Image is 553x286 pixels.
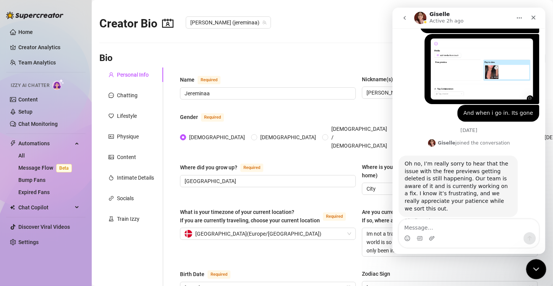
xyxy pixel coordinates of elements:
[262,20,267,25] span: team
[180,113,198,121] div: Gender
[18,165,75,171] a: Message FlowBeta
[10,140,16,146] span: thunderbolt
[18,224,70,230] a: Discover Viral Videos
[180,163,272,172] label: Where did you grow up?
[180,163,237,172] div: Where did you grow up?
[109,216,114,222] span: experiment
[117,215,139,223] div: Train Izzy
[185,230,192,238] img: dk
[190,17,266,28] span: Mina (jereminaa)
[18,201,73,214] span: Chat Copilot
[198,76,221,84] span: Required
[109,175,114,180] span: fire
[323,212,346,221] span: Required
[18,41,79,53] a: Creator Analytics
[109,72,114,77] span: user
[117,71,149,79] div: Personal Info
[18,177,45,183] a: Bump Fans
[162,18,174,29] span: contacts
[328,125,390,150] span: [DEMOGRAPHIC_DATA] / [DEMOGRAPHIC_DATA]
[180,112,232,122] label: Gender
[109,134,114,139] span: idcard
[11,82,49,89] span: Izzy AI Chatter
[109,154,114,160] span: picture
[52,79,64,90] img: AI Chatter
[18,153,25,159] a: All
[367,88,532,97] input: Nickname(s)
[99,52,113,64] h3: Bio
[18,121,58,127] a: Chat Monitoring
[10,205,15,210] img: Chat Copilot
[6,11,63,19] img: logo-BBDzfeDw.svg
[362,270,390,278] div: Zodiac Sign
[362,163,503,180] div: Where is your current homebase? (City/Area of your home)
[18,189,50,195] a: Expired Fans
[392,8,545,254] iframe: Intercom live chat
[180,76,195,84] div: Name
[117,174,154,182] div: Intimate Details
[180,209,320,223] span: What is your timezone of your current location? If you are currently traveling, choose your curre...
[201,113,224,122] span: Required
[180,75,229,84] label: Name
[362,270,396,278] label: Zodiac Sign
[117,91,138,100] div: Chatting
[180,270,239,279] label: Birth Date
[18,239,39,245] a: Settings
[257,133,319,141] span: [DEMOGRAPHIC_DATA]
[18,29,33,35] a: Home
[18,96,38,103] a: Content
[117,112,137,120] div: Lifestyle
[185,89,350,98] input: Name
[362,228,537,256] textarea: Im not a traveller but i would like to lean myself to be a traveller. The world is so big and i h...
[99,16,174,31] h2: Creator Bio
[117,132,139,141] div: Physique
[18,59,56,66] a: Team Analytics
[180,270,204,278] div: Birth Date
[367,185,532,193] input: Where is your current homebase? (City/Area of your home)
[18,137,73,149] span: Automations
[195,228,321,239] span: [GEOGRAPHIC_DATA] ( Europe/[GEOGRAPHIC_DATA] )
[109,113,114,119] span: heart
[526,259,547,280] iframe: Intercom live chat
[362,163,538,180] label: Where is your current homebase? (City/Area of your home)
[362,209,499,223] span: Are you currently traveling? If so, where are you right now? what are you doing there?
[109,93,114,98] span: message
[18,109,32,115] a: Setup
[56,164,72,172] span: Beta
[109,196,114,201] span: link
[362,75,398,84] label: Nickname(s)
[117,194,134,202] div: Socials
[185,177,350,185] input: Where did you grow up?
[186,133,248,141] span: [DEMOGRAPHIC_DATA]
[240,164,263,172] span: Required
[117,153,136,161] div: Content
[208,270,230,279] span: Required
[362,75,393,84] div: Nickname(s)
